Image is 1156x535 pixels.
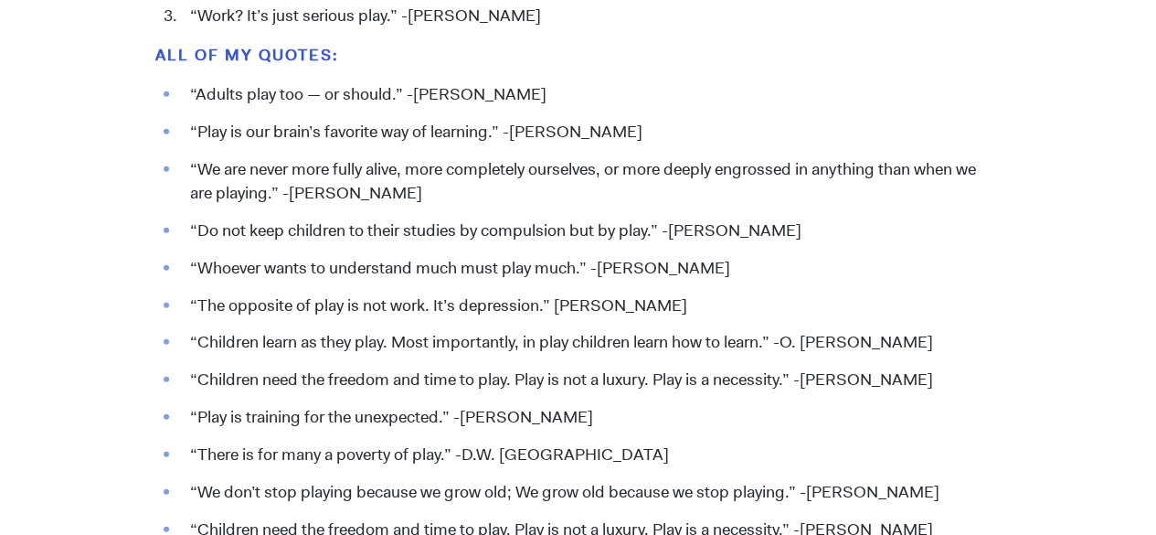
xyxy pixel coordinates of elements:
li: “The opposite of play is not work. It’s depression.” [PERSON_NAME] [181,294,1001,318]
li: “There is for many a poverty of play.” -D.W. [GEOGRAPHIC_DATA] [181,444,1001,467]
li: “Do not keep children to their studies by compulsion but by play.” -[PERSON_NAME] [181,219,1001,243]
li: “Adults play too — or should.” -[PERSON_NAME] [181,83,1001,107]
li: “Children learn as they play. Most importantly, in play children learn how to learn.” -O. [PERSON... [181,331,1001,355]
li: “We are never more fully alive, more completely ourselves, or more deeply engrossed in anything t... [181,158,1001,206]
li: “We don’t stop playing because we grow old; We grow old because we stop playing.” -[PERSON_NAME] [181,481,1001,505]
li: “Play is training for the unexpected.” -[PERSON_NAME] [181,406,1001,430]
li: “Children need the freedom and time to play. Play is not a luxury. Play is a necessity.” -[PERSON... [181,369,1001,392]
li: “Whoever wants to understand much must play much.” -[PERSON_NAME] [181,257,1001,281]
li: “Work? It’s just serious play.” -[PERSON_NAME] [181,5,1001,28]
li: “Play is our brain’s favorite way of learning.” -[PERSON_NAME] [181,121,1001,144]
strong: All of my QUOTES: [155,45,339,65]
